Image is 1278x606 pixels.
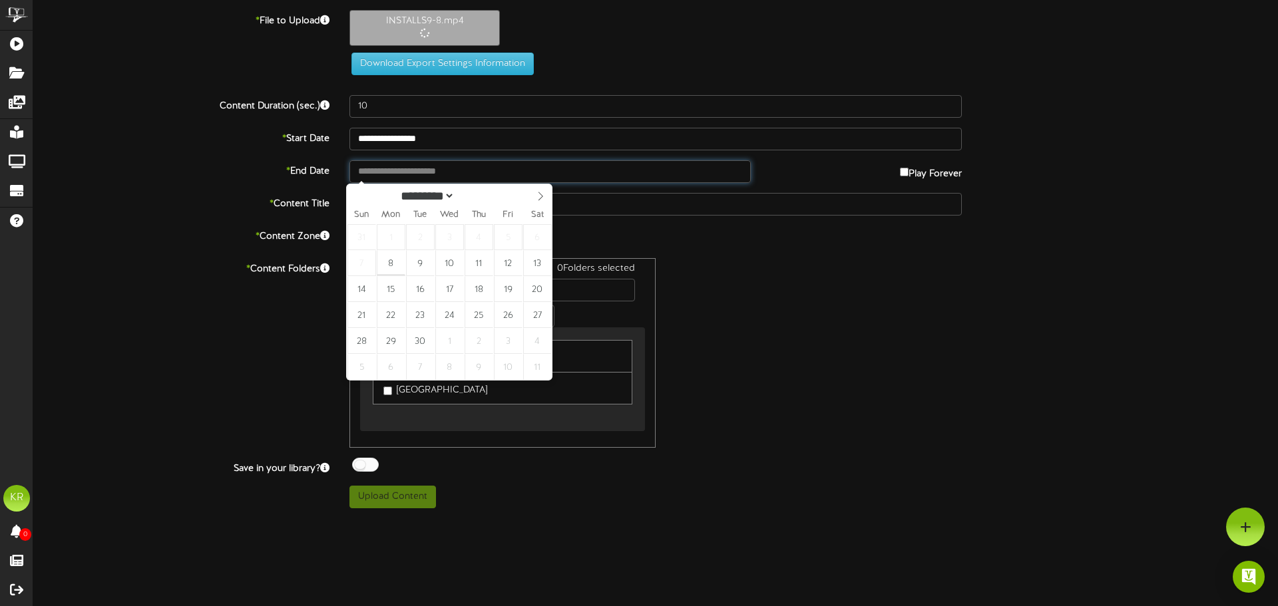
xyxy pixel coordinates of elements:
span: 0 [19,528,31,541]
span: September 30, 2025 [406,328,435,354]
span: September 25, 2025 [465,302,493,328]
label: Content Duration (sec.) [23,95,339,113]
span: September 27, 2025 [523,302,552,328]
span: September 4, 2025 [465,224,493,250]
span: August 31, 2025 [347,224,376,250]
label: Content Title [23,193,339,211]
span: September 22, 2025 [377,302,405,328]
span: Tue [405,211,435,220]
span: September 11, 2025 [465,250,493,276]
button: Download Export Settings Information [351,53,534,75]
span: September 9, 2025 [406,250,435,276]
span: October 2, 2025 [465,328,493,354]
span: October 8, 2025 [435,354,464,380]
span: October 10, 2025 [494,354,523,380]
div: Open Intercom Messenger [1233,561,1265,593]
label: Content Folders [23,258,339,276]
label: End Date [23,160,339,178]
button: Upload Content [349,486,436,508]
span: October 11, 2025 [523,354,552,380]
span: September 24, 2025 [435,302,464,328]
span: October 7, 2025 [406,354,435,380]
span: September 16, 2025 [406,276,435,302]
span: Mon [376,211,405,220]
span: September 26, 2025 [494,302,523,328]
span: October 6, 2025 [377,354,405,380]
span: September 29, 2025 [377,328,405,354]
input: Title of this Content [349,193,962,216]
span: September 28, 2025 [347,328,376,354]
span: September 19, 2025 [494,276,523,302]
span: September 14, 2025 [347,276,376,302]
span: September 13, 2025 [523,250,552,276]
span: Sun [347,211,376,220]
span: October 1, 2025 [435,328,464,354]
span: September 15, 2025 [377,276,405,302]
span: Fri [493,211,523,220]
label: Start Date [23,128,339,146]
span: September 21, 2025 [347,302,376,328]
input: Year [455,189,503,203]
span: September 12, 2025 [494,250,523,276]
a: Download Export Settings Information [345,59,534,69]
span: September 18, 2025 [465,276,493,302]
span: September 20, 2025 [523,276,552,302]
span: September 2, 2025 [406,224,435,250]
input: [GEOGRAPHIC_DATA] [383,386,392,395]
div: KR [3,485,30,512]
label: Content Zone [23,226,339,243]
span: Sat [523,211,552,220]
label: Save in your library? [23,458,339,476]
span: September 5, 2025 [494,224,523,250]
span: September 3, 2025 [435,224,464,250]
span: October 5, 2025 [347,354,376,380]
label: Play Forever [900,160,962,181]
span: Wed [435,211,464,220]
label: File to Upload [23,10,339,28]
span: September 7, 2025 [347,250,376,276]
span: October 3, 2025 [494,328,523,354]
label: [GEOGRAPHIC_DATA] [383,379,487,397]
span: September 1, 2025 [377,224,405,250]
span: September 10, 2025 [435,250,464,276]
input: Play Forever [900,168,909,176]
span: October 9, 2025 [465,354,493,380]
span: September 17, 2025 [435,276,464,302]
span: Thu [464,211,493,220]
span: October 4, 2025 [523,328,552,354]
span: September 6, 2025 [523,224,552,250]
span: September 8, 2025 [377,250,405,276]
span: September 23, 2025 [406,302,435,328]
